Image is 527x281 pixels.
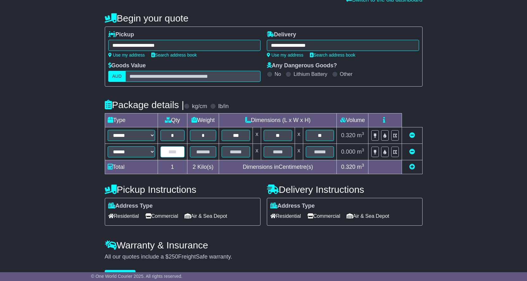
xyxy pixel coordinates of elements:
a: Search address book [151,52,197,58]
td: Weight [187,113,219,127]
span: 0.320 [341,164,355,170]
td: Dimensions in Centimetre(s) [219,160,337,174]
label: Goods Value [108,62,146,69]
a: Search address book [310,52,355,58]
span: 0.320 [341,132,355,138]
label: Address Type [108,203,153,210]
td: Qty [158,113,187,127]
td: 1 [158,160,187,174]
label: lb/in [218,103,229,110]
td: Dimensions (L x W x H) [219,113,337,127]
button: Get Quotes [105,270,136,281]
span: m [357,132,364,138]
label: AUD [108,71,126,82]
h4: Delivery Instructions [267,184,423,195]
h4: Warranty & Insurance [105,240,423,250]
td: x [253,144,261,160]
label: Pickup [108,31,134,38]
h4: Package details | [105,100,184,110]
sup: 3 [362,163,364,168]
label: No [275,71,281,77]
span: m [357,164,364,170]
span: m [357,149,364,155]
td: Kilo(s) [187,160,219,174]
a: Remove this item [409,132,415,138]
span: 0.000 [341,149,355,155]
label: Address Type [270,203,315,210]
td: x [253,127,261,144]
a: Remove this item [409,149,415,155]
label: Other [340,71,353,77]
h4: Begin your quote [105,13,423,23]
td: Type [105,113,158,127]
td: x [295,144,303,160]
span: Air & Sea Depot [185,211,227,221]
a: Add new item [409,164,415,170]
span: Commercial [145,211,178,221]
span: Residential [270,211,301,221]
a: Use my address [267,52,304,58]
span: 250 [169,254,178,260]
span: Residential [108,211,139,221]
td: Total [105,160,158,174]
label: Any Dangerous Goods? [267,62,337,69]
sup: 3 [362,131,364,136]
a: Use my address [108,52,145,58]
sup: 3 [362,148,364,152]
span: 2 [192,164,196,170]
td: Volume [337,113,368,127]
span: Air & Sea Depot [347,211,389,221]
label: kg/cm [192,103,207,110]
span: © One World Courier 2025. All rights reserved. [91,274,183,279]
span: Commercial [307,211,340,221]
label: Delivery [267,31,296,38]
label: Lithium Battery [293,71,327,77]
td: x [295,127,303,144]
h4: Pickup Instructions [105,184,260,195]
div: All our quotes include a $ FreightSafe warranty. [105,254,423,260]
